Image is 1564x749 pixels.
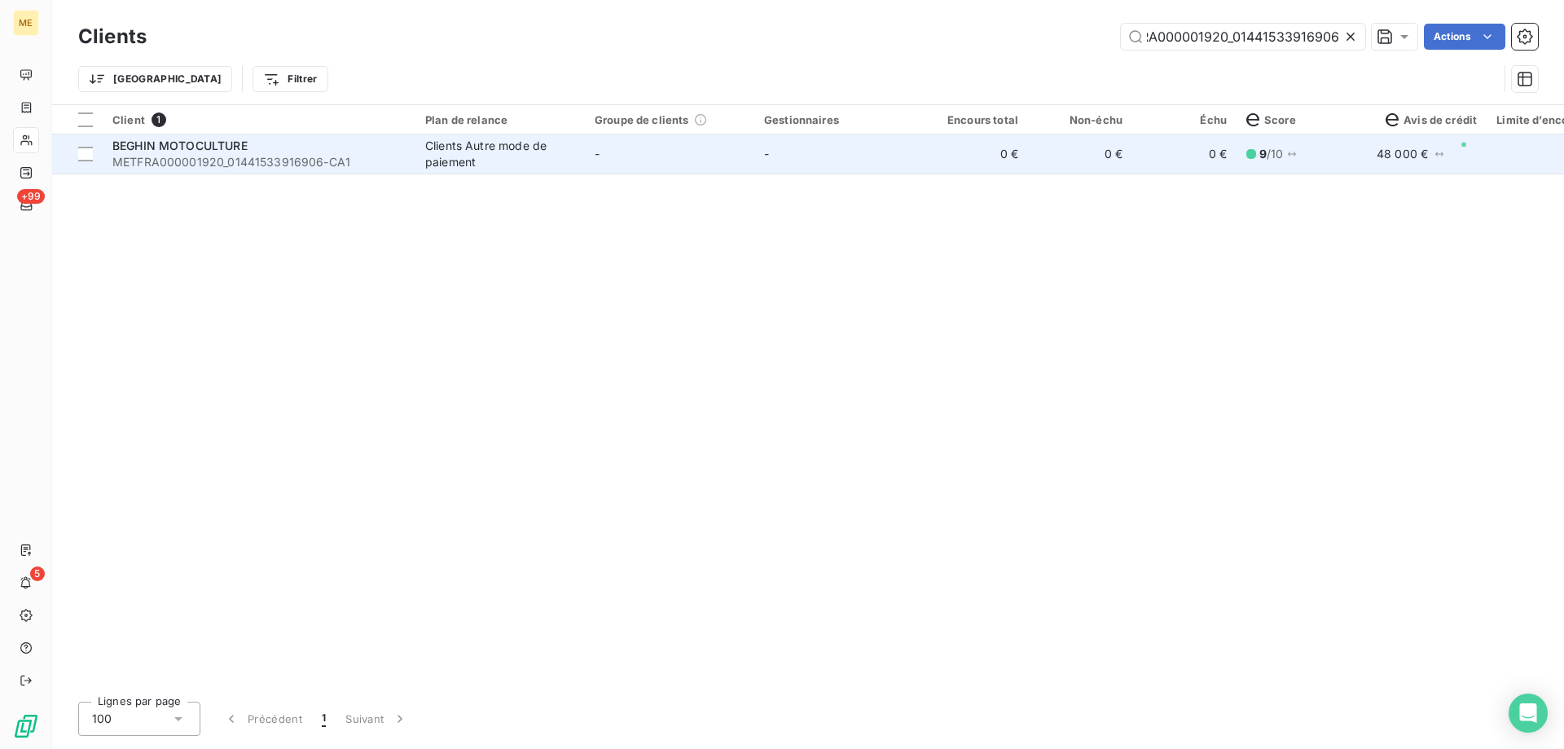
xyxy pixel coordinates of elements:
button: [GEOGRAPHIC_DATA] [78,66,232,92]
span: 1 [152,112,166,127]
span: Score [1246,113,1296,126]
button: Filtrer [253,66,327,92]
button: Actions [1424,24,1505,50]
span: - [764,147,769,161]
span: - [595,147,600,161]
div: Gestionnaires [764,113,914,126]
div: Échu [1142,113,1227,126]
span: Groupe de clients [595,113,689,126]
td: 0 € [924,134,1028,174]
button: Précédent [213,702,312,736]
span: BEGHIN MOTOCULTURE [112,139,248,152]
button: 1 [312,702,336,736]
h3: Clients [78,22,147,51]
div: ME [13,10,39,36]
button: Suivant [336,702,418,736]
div: Clients Autre mode de paiement [425,138,575,170]
span: 48 000 € [1377,146,1428,162]
span: Avis de crédit [1386,113,1477,126]
span: 1 [322,711,326,727]
div: Non-échu [1038,113,1122,126]
div: Open Intercom Messenger [1509,694,1548,733]
span: 9 [1259,147,1267,161]
span: 5 [30,566,45,581]
div: Encours total [934,113,1018,126]
span: Client [112,113,145,126]
span: +99 [17,189,45,204]
td: 0 € [1028,134,1132,174]
span: 100 [92,711,112,727]
td: 0 € [1132,134,1237,174]
input: Rechercher [1121,24,1365,50]
span: METFRA000001920_01441533916906-CA1 [112,154,406,170]
span: / 10 [1259,146,1284,162]
div: Plan de relance [425,113,575,126]
img: Logo LeanPay [13,713,39,739]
